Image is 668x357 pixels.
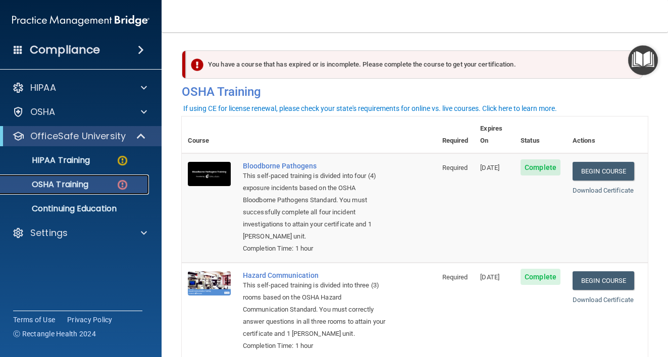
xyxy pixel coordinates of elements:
span: Required [442,273,468,281]
img: danger-circle.6113f641.png [116,178,129,191]
th: Course [182,116,237,153]
div: This self-paced training is divided into three (3) rooms based on the OSHA Hazard Communication S... [243,279,386,340]
span: Complete [521,269,560,285]
div: If using CE for license renewal, please check your state's requirements for online vs. live cours... [183,105,557,112]
a: Download Certificate [573,187,634,194]
a: OfficeSafe University [12,130,146,142]
img: warning-circle.0cc9ac19.png [116,154,129,167]
div: Completion Time: 1 hour [243,340,386,352]
span: Complete [521,159,560,175]
div: Completion Time: 1 hour [243,243,386,255]
span: [DATE] [480,164,499,171]
p: OSHA Training [7,180,88,190]
p: HIPAA Training [7,155,90,165]
div: This self-paced training is divided into four (4) exposure incidents based on the OSHA Bloodborne... [243,170,386,243]
span: [DATE] [480,273,499,281]
img: exclamation-circle-solid-danger.72ef9ffc.png [191,58,203,71]
a: Terms of Use [13,315,55,325]
a: Begin Course [573,271,634,290]
button: If using CE for license renewal, please check your state's requirements for online vs. live cours... [182,103,558,113]
h4: OSHA Training [182,85,648,99]
a: Hazard Communication [243,271,386,279]
h4: Compliance [30,43,100,57]
p: OfficeSafe University [30,130,126,142]
th: Expires On [474,116,515,153]
th: Actions [567,116,648,153]
div: You have a course that has expired or is incomplete. Please complete the course to get your certi... [186,50,643,79]
a: Privacy Policy [67,315,113,325]
a: Begin Course [573,162,634,181]
th: Required [436,116,475,153]
a: OSHA [12,106,147,118]
a: HIPAA [12,82,147,94]
p: Settings [30,227,68,239]
p: Continuing Education [7,204,144,214]
th: Status [515,116,567,153]
a: Download Certificate [573,296,634,304]
img: PMB logo [12,11,149,31]
p: OSHA [30,106,56,118]
a: Bloodborne Pathogens [243,162,386,170]
p: HIPAA [30,82,56,94]
span: Required [442,164,468,171]
span: Ⓒ Rectangle Health 2024 [13,329,96,339]
button: Open Resource Center [628,45,658,75]
a: Settings [12,227,147,239]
